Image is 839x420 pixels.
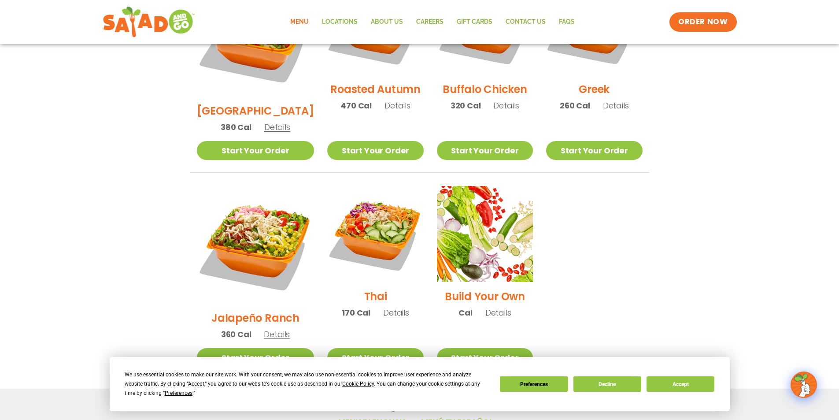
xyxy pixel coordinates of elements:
[197,141,314,160] a: Start Your Order
[327,141,423,160] a: Start Your Order
[458,307,472,319] span: Cal
[579,82,610,97] h2: Greek
[384,100,410,111] span: Details
[552,12,581,32] a: FAQs
[364,289,387,304] h2: Thai
[450,12,499,32] a: GIFT CARDS
[125,370,489,398] div: We use essential cookies to make our site work. With your consent, we may also use non-essential ...
[327,186,423,282] img: Product photo for Thai Salad
[340,100,372,112] span: 470 Cal
[221,328,251,340] span: 360 Cal
[327,348,423,367] a: Start Your Order
[264,122,290,133] span: Details
[211,310,299,326] h2: Jalapeño Ranch
[165,390,192,396] span: Preferences
[437,141,533,160] a: Start Your Order
[284,12,581,32] nav: Menu
[383,307,409,318] span: Details
[678,17,728,27] span: ORDER NOW
[560,100,590,112] span: 260 Cal
[221,121,251,133] span: 380 Cal
[437,186,533,282] img: Product photo for Build Your Own
[647,376,714,392] button: Accept
[573,376,641,392] button: Decline
[342,307,370,319] span: 170 Cal
[264,329,290,340] span: Details
[451,100,481,112] span: 320 Cal
[197,103,314,119] h2: [GEOGRAPHIC_DATA]
[443,82,527,97] h2: Buffalo Chicken
[669,12,736,32] a: ORDER NOW
[410,12,450,32] a: Careers
[603,100,629,111] span: Details
[499,12,552,32] a: Contact Us
[493,100,519,111] span: Details
[197,348,314,367] a: Start Your Order
[342,381,374,387] span: Cookie Policy
[485,307,511,318] span: Details
[364,12,410,32] a: About Us
[110,357,730,411] div: Cookie Consent Prompt
[103,4,196,40] img: new-SAG-logo-768×292
[315,12,364,32] a: Locations
[791,372,816,397] img: wpChatIcon
[437,348,533,367] a: Start Your Order
[445,289,525,304] h2: Build Your Own
[546,141,642,160] a: Start Your Order
[500,376,568,392] button: Preferences
[197,186,314,304] img: Product photo for Jalapeño Ranch Salad
[330,82,421,97] h2: Roasted Autumn
[284,12,315,32] a: Menu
